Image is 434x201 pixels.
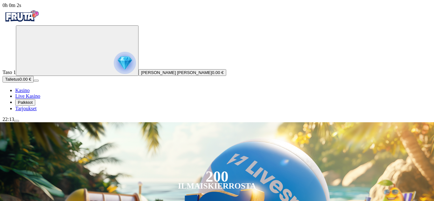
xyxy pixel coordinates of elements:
img: reward progress [114,52,136,74]
button: Talletusplus icon0.00 € [3,76,34,83]
span: Tarjoukset [15,106,37,111]
button: menu [34,80,39,82]
nav: Primary [3,8,431,111]
a: Fruta [3,20,41,25]
img: Fruta [3,8,41,24]
button: reward progress [16,25,139,76]
a: poker-chip iconLive Kasino [15,93,40,99]
span: Live Kasino [15,93,40,99]
span: 0.00 € [19,77,31,82]
span: 0.00 € [212,70,224,75]
span: 22:13 [3,117,14,122]
a: diamond iconKasino [15,88,30,93]
span: [PERSON_NAME] [PERSON_NAME] [141,70,212,75]
span: Taso 1 [3,70,16,75]
button: [PERSON_NAME] [PERSON_NAME]0.00 € [139,69,226,76]
button: menu [14,120,19,122]
div: 200 [206,173,228,180]
div: Ilmaiskierrosta [178,182,256,190]
button: reward iconPalkkiot [15,99,35,106]
span: Palkkiot [18,100,33,105]
span: Talletus [5,77,19,82]
span: Kasino [15,88,30,93]
a: gift-inverted iconTarjoukset [15,106,37,111]
span: user session time [3,3,21,8]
